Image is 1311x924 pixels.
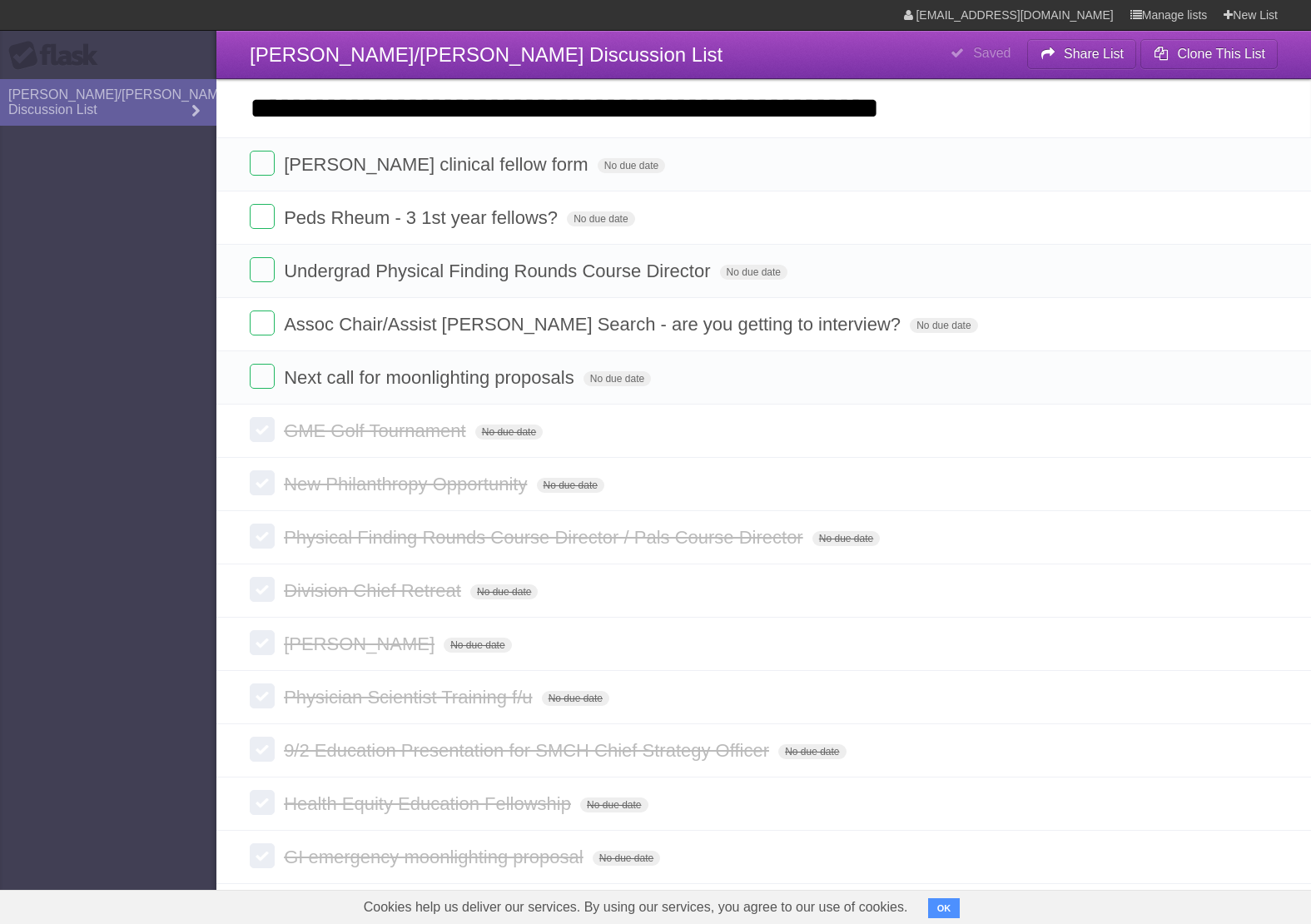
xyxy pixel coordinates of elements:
span: No due date [593,851,660,866]
span: No due date [470,584,538,599]
span: No due date [475,425,543,440]
span: No due date [720,265,787,280]
span: GME Golf Tournament [284,420,469,441]
label: Done [250,843,275,868]
label: Done [250,151,275,176]
span: [PERSON_NAME]/[PERSON_NAME] Discussion List [250,43,723,66]
span: Division Chief Retreat [284,580,465,601]
span: No due date [542,691,609,706]
span: Undergrad Physical Finding Rounds Course Director [284,261,714,281]
b: Share List [1064,47,1124,61]
span: No due date [444,638,511,653]
span: Cookies help us deliver our services. By using our services, you agree to our use of cookies. [347,891,925,924]
button: Clone This List [1140,39,1278,69]
span: No due date [910,318,977,333]
label: Done [250,790,275,815]
label: Done [250,683,275,708]
span: Peds Rheum - 3 1st year fellows? [284,207,562,228]
span: [PERSON_NAME] clinical fellow form [284,154,593,175]
span: Physical Finding Rounds Course Director / Pals Course Director [284,527,807,548]
label: Done [250,737,275,762]
div: Flask [8,41,108,71]
label: Done [250,524,275,549]
span: No due date [567,211,634,226]
span: Assoc Chair/Assist [PERSON_NAME] Search - are you getting to interview? [284,314,905,335]
span: No due date [812,531,880,546]
label: Done [250,310,275,335]
b: Saved [973,46,1011,60]
button: OK [928,898,961,918]
span: New Philanthropy Opportunity [284,474,531,494]
span: No due date [583,371,651,386]
b: Clone This List [1177,47,1265,61]
span: Physician Scientist Training f/u [284,687,536,708]
label: Done [250,364,275,389]
span: Next call for moonlighting proposals [284,367,579,388]
label: Done [250,417,275,442]
span: No due date [598,158,665,173]
span: Health Equity Education Fellowship [284,793,575,814]
label: Done [250,630,275,655]
label: Done [250,257,275,282]
label: Done [250,204,275,229]
button: Share List [1027,39,1137,69]
label: Done [250,577,275,602]
label: Done [250,470,275,495]
span: [PERSON_NAME] [284,633,439,654]
span: No due date [580,797,648,812]
span: No due date [537,478,604,493]
span: 9/2 Education Presentation for SMCH Chief Strategy Officer [284,740,773,761]
span: GI emergency moonlighting proposal [284,847,588,867]
span: No due date [778,744,846,759]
